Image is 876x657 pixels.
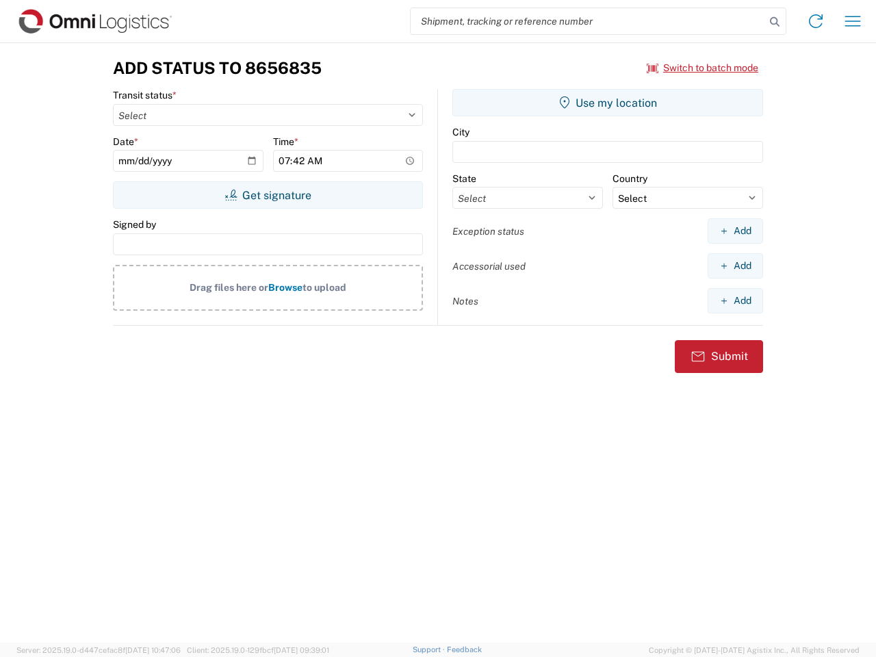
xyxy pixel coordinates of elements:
[274,646,329,654] span: [DATE] 09:39:01
[411,8,765,34] input: Shipment, tracking or reference number
[613,172,647,185] label: Country
[113,181,423,209] button: Get signature
[113,58,322,78] h3: Add Status to 8656835
[125,646,181,654] span: [DATE] 10:47:06
[708,288,763,313] button: Add
[452,225,524,237] label: Exception status
[708,218,763,244] button: Add
[268,282,302,293] span: Browse
[113,136,138,148] label: Date
[190,282,268,293] span: Drag files here or
[413,645,447,654] a: Support
[452,89,763,116] button: Use my location
[113,218,156,231] label: Signed by
[647,57,758,79] button: Switch to batch mode
[675,340,763,373] button: Submit
[273,136,298,148] label: Time
[452,126,469,138] label: City
[452,260,526,272] label: Accessorial used
[113,89,177,101] label: Transit status
[447,645,482,654] a: Feedback
[302,282,346,293] span: to upload
[649,644,860,656] span: Copyright © [DATE]-[DATE] Agistix Inc., All Rights Reserved
[187,646,329,654] span: Client: 2025.19.0-129fbcf
[708,253,763,279] button: Add
[16,646,181,654] span: Server: 2025.19.0-d447cefac8f
[452,172,476,185] label: State
[452,295,478,307] label: Notes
